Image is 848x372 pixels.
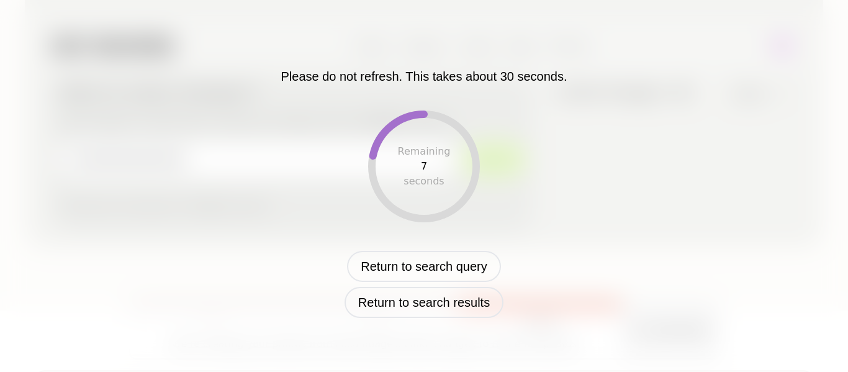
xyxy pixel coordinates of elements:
button: Return to search results [345,287,503,318]
div: seconds [404,174,444,189]
div: Remaining [398,144,451,159]
p: Please do not refresh. This takes about 30 seconds. [281,67,567,86]
button: Return to search query [347,251,500,282]
div: 7 [421,159,427,174]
